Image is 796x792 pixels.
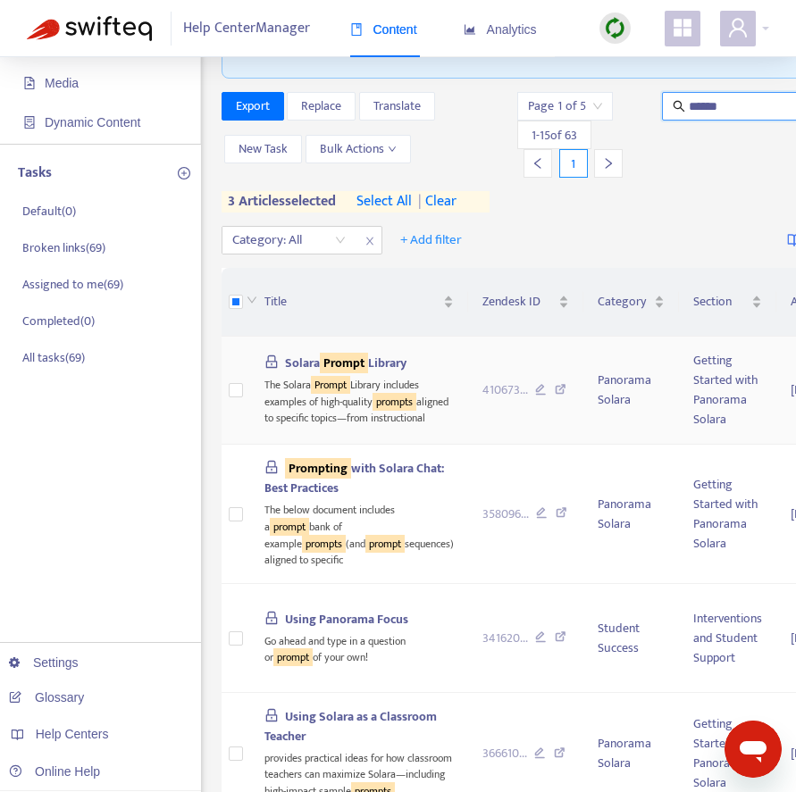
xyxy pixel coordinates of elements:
[583,268,679,337] th: Category
[22,238,105,257] p: Broken links ( 69 )
[418,189,422,213] span: |
[583,445,679,584] td: Panorama Solara
[482,504,529,524] span: 358096 ...
[320,353,368,373] sqkw: Prompt
[350,22,417,37] span: Content
[412,191,457,213] span: clear
[264,498,454,569] div: The below document includes a bank of example (and sequences) aligned to specific
[559,149,588,178] div: 1
[224,135,302,163] button: New Task
[23,77,36,89] span: file-image
[22,275,123,294] p: Assigned to me ( 69 )
[250,268,468,337] th: Title
[388,145,397,154] span: down
[464,23,476,36] span: area-chart
[270,518,309,536] sqkw: prompt
[45,76,79,90] span: Media
[679,337,776,445] td: Getting Started with Panorama Solara
[532,126,577,145] span: 1 - 15 of 63
[306,135,411,163] button: Bulk Actionsdown
[532,157,544,170] span: left
[9,690,84,704] a: Glossary
[178,167,190,179] span: plus-circle
[222,92,284,121] button: Export
[23,116,36,129] span: container
[583,584,679,693] td: Student Success
[356,191,412,213] span: select all
[482,380,528,400] span: 410673 ...
[222,191,337,213] span: 3 articles selected
[302,535,346,553] sqkw: prompts
[264,708,279,722] span: lock
[36,727,109,741] span: Help Centers
[468,268,584,337] th: Zendesk ID
[9,764,100,779] a: Online Help
[27,16,152,41] img: Swifteq
[264,611,279,625] span: lock
[482,744,527,763] span: 366610 ...
[400,229,462,251] span: + Add filter
[301,96,341,116] span: Replace
[320,139,397,159] span: Bulk Actions
[359,92,435,121] button: Translate
[239,139,288,159] span: New Task
[247,295,257,305] span: down
[236,96,270,116] span: Export
[464,22,537,37] span: Analytics
[264,292,440,312] span: Title
[273,648,313,666] sqkw: prompt
[45,115,140,129] span: Dynamic Content
[672,17,693,38] span: appstore
[387,226,475,254] button: + Add filter
[727,17,749,38] span: user
[598,292,650,312] span: Category
[22,202,76,221] p: Default ( 0 )
[583,337,679,445] td: Panorama Solara
[264,354,279,369] span: lock
[285,458,351,479] sqkw: Prompting
[373,393,416,411] sqkw: prompts
[311,376,350,394] sqkw: Prompt
[482,292,556,312] span: Zendesk ID
[285,353,406,373] span: Solara Library
[264,629,454,666] div: Go ahead and type in a question or of your own!
[365,535,405,553] sqkw: prompt
[602,157,615,170] span: right
[18,163,52,184] p: Tasks
[264,373,454,427] div: The Solara Library includes examples of high-quality aligned to specific topics—from instructional
[285,609,408,629] span: Using Panorama Focus
[358,230,381,252] span: close
[22,348,85,367] p: All tasks ( 69 )
[287,92,356,121] button: Replace
[693,292,748,312] span: Section
[673,100,685,113] span: search
[679,584,776,693] td: Interventions and Student Support
[22,312,95,330] p: Completed ( 0 )
[264,706,438,746] span: Using Solara as a Classroom Teacher
[183,12,310,46] span: Help Center Manager
[350,23,363,36] span: book
[482,629,528,648] span: 341620 ...
[604,17,626,39] img: sync.dc5367851b00ba804db3.png
[373,96,421,116] span: Translate
[679,445,776,584] td: Getting Started with Panorama Solara
[725,721,782,778] iframe: Button to launch messaging window
[679,268,776,337] th: Section
[264,460,279,474] span: lock
[264,458,445,498] span: with Solara Chat: Best Practices
[9,655,79,670] a: Settings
